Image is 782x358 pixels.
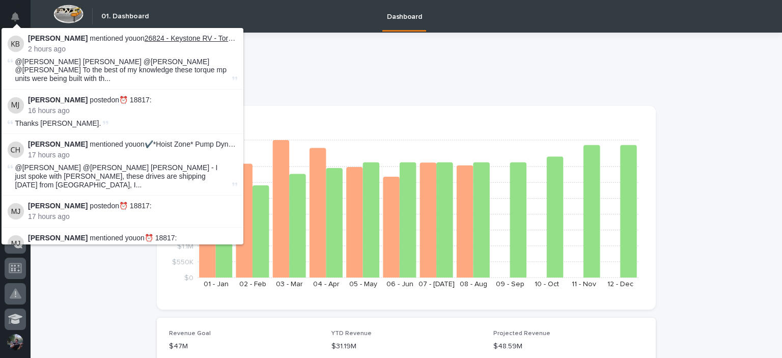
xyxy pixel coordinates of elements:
img: Mike Johnson [8,203,24,219]
tspan: $550K [172,258,193,265]
tspan: $0 [184,274,193,282]
p: Revenue Goals [171,120,641,131]
span: Thanks [PERSON_NAME]. [15,119,101,127]
img: Matt Jarvis [8,97,24,114]
strong: [PERSON_NAME] [28,202,88,210]
strong: [PERSON_NAME] [28,34,88,42]
div: Notifications [13,12,26,29]
p: $48.59M [493,341,644,352]
text: 05 - May [349,281,377,288]
p: 2 hours ago [28,45,237,53]
a: ✔️*Hoist Zone* Pump Dynamics - FSTRUL4 Crane System [145,140,332,148]
text: 03 - Mar [276,281,303,288]
p: 17 hours ago [28,244,237,253]
text: 12 - Dec [607,281,633,288]
span: YTD Revenue [331,331,372,337]
text: 10 - Oct [535,281,559,288]
text: 11 - Nov [572,281,596,288]
text: 07 - [DATE] [418,281,455,288]
img: Ken Bajdek [8,36,24,52]
button: Notifications [5,6,26,27]
h2: 01. Dashboard [101,12,149,21]
span: @[PERSON_NAME] @[PERSON_NAME] [PERSON_NAME] - I just spoke with [PERSON_NAME], these drives are s... [15,163,230,189]
text: 09 - Sep [496,281,524,288]
button: users-avatar [5,332,26,353]
p: $31.19M [331,341,482,352]
a: 26824 - Keystone RV - Torque MP Freestanding System [145,34,322,42]
p: posted on ⏰ 18817 : [28,96,237,104]
span: Revenue Goal [169,331,211,337]
img: Charlie Hiester [8,142,24,158]
p: 17 hours ago [28,212,237,221]
strong: [PERSON_NAME] [28,234,88,242]
text: 08 - Aug [460,281,487,288]
text: 01 - Jan [204,281,229,288]
img: Mike Johnson [8,235,24,252]
span: Projected Revenue [493,331,550,337]
strong: [PERSON_NAME] [28,96,88,104]
strong: [PERSON_NAME] [28,140,88,148]
p: mentioned you on ⏰ 18817 : [28,234,237,242]
img: Workspace Logo [53,5,83,23]
tspan: $1.1M [177,242,193,250]
p: mentioned you on : [28,140,237,149]
p: $47M [169,341,319,352]
p: 16 hours ago [28,106,237,115]
span: @[PERSON_NAME] [PERSON_NAME] @[PERSON_NAME] @[PERSON_NAME] To the best of my knowledge these torq... [15,58,230,83]
p: mentioned you on : [28,34,237,43]
p: 17 hours ago [28,151,237,159]
text: 02 - Feb [239,281,266,288]
p: posted on ⏰ 18817 : [28,202,237,210]
text: 04 - Apr [313,281,340,288]
text: 06 - Jun [386,281,413,288]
